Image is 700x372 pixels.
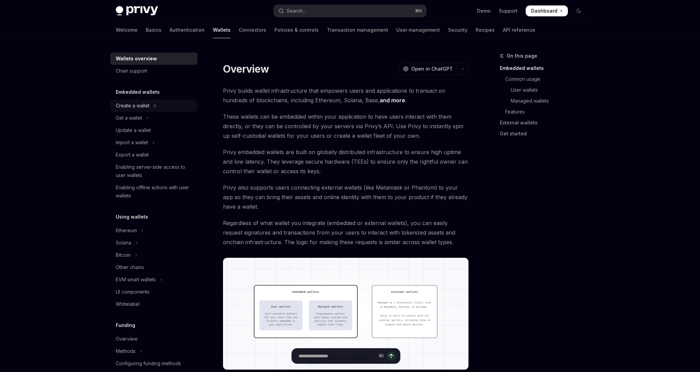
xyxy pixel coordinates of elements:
a: User wallets [500,85,590,95]
a: Authentication [170,22,205,38]
div: Enabling offline actions with user wallets [116,183,193,200]
div: Get a wallet [116,114,142,122]
span: Privy builds wallet infrastructure that empowers users and applications to transact on hundreds o... [223,86,468,105]
a: Recipes [476,22,495,38]
a: Wallets [213,22,230,38]
button: Toggle Solana section [110,237,197,249]
span: These wallets can be embedded within your application to have users interact with them directly, ... [223,112,468,140]
span: Dashboard [531,8,557,14]
button: Toggle Get a wallet section [110,112,197,124]
span: ⌘ K [415,8,422,14]
a: Embedded wallets [500,63,590,74]
span: Regardless of what wallet you integrate (embedded or external wallets), you can easily request si... [223,218,468,247]
a: and more [380,97,405,104]
a: Other chains [110,261,197,273]
div: Other chains [116,263,144,271]
a: Wallets overview [110,53,197,65]
button: Open search [274,5,426,17]
a: Chain support [110,65,197,77]
h1: Overview [223,63,269,75]
div: Export a wallet [116,151,149,159]
button: Toggle Ethereum section [110,224,197,237]
button: Toggle dark mode [573,5,584,16]
div: Solana [116,239,131,247]
button: Toggle Bitcoin section [110,249,197,261]
span: Privy embedded wallets are built on globally distributed infrastructure to ensure high uptime and... [223,147,468,176]
a: Connectors [239,22,266,38]
a: Dashboard [526,5,568,16]
div: Import a wallet [116,138,148,147]
button: Open in ChatGPT [399,63,457,75]
div: Ethereum [116,226,137,235]
a: Managed wallets [500,95,590,106]
h5: Embedded wallets [116,88,160,96]
img: images/walletoverview.png [223,258,468,370]
a: Security [448,22,467,38]
a: External wallets [500,117,590,128]
div: Update a wallet [116,126,151,134]
span: Privy also supports users connecting external wallets (like Metamask or Phantom) to your app so t... [223,183,468,211]
a: API reference [503,22,535,38]
span: On this page [507,52,537,60]
a: Transaction management [327,22,388,38]
a: Enabling offline actions with user wallets [110,181,197,202]
a: Support [499,8,518,14]
a: Features [500,106,590,117]
a: Policies & controls [274,22,319,38]
a: Get started [500,128,590,139]
a: Common usage [500,74,590,85]
button: Toggle EVM smart wallets section [110,273,197,286]
div: Chain support [116,67,147,75]
div: Enabling server-side access to user wallets [116,163,193,179]
a: Update a wallet [110,124,197,136]
a: Demo [477,8,491,14]
a: Export a wallet [110,149,197,161]
div: Bitcoin [116,251,131,259]
a: Enabling server-side access to user wallets [110,161,197,181]
img: dark logo [116,6,158,16]
div: Create a wallet [116,102,149,110]
a: Basics [146,22,161,38]
div: Wallets overview [116,55,157,63]
a: User management [396,22,440,38]
button: Toggle Create a wallet section [110,100,197,112]
button: Toggle Import a wallet section [110,136,197,149]
span: Open in ChatGPT [411,65,453,72]
div: Search... [287,7,306,15]
h5: Using wallets [116,213,148,221]
a: Welcome [116,22,138,38]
